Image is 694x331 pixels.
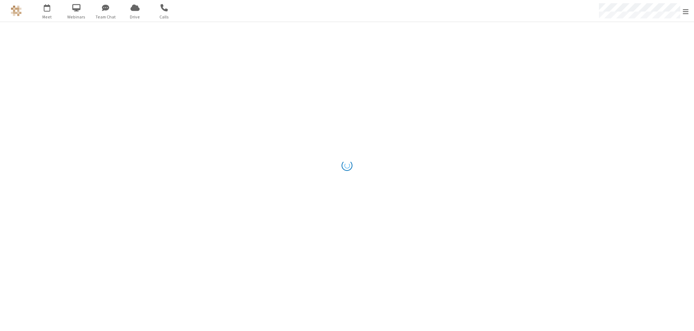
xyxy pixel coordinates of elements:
[92,14,119,20] span: Team Chat
[34,14,61,20] span: Meet
[11,5,22,16] img: QA Selenium DO NOT DELETE OR CHANGE
[121,14,149,20] span: Drive
[151,14,178,20] span: Calls
[63,14,90,20] span: Webinars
